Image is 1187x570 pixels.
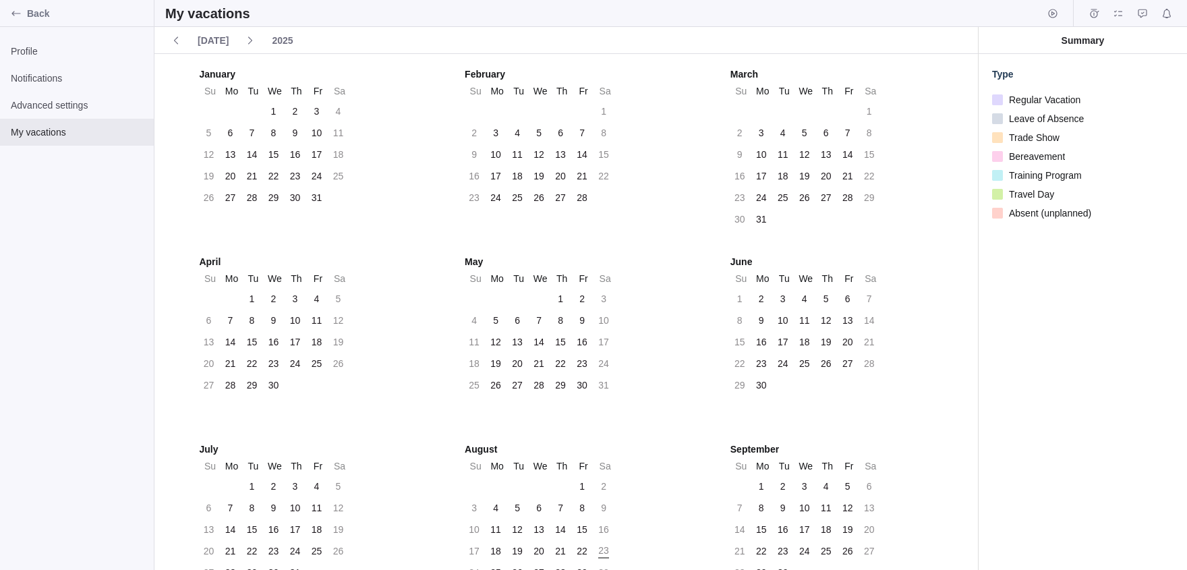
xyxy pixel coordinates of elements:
div: Tu [243,82,262,101]
div: 28 [533,378,544,392]
div: 22 [268,169,279,183]
div: 14 [864,314,875,327]
div: 2 [268,480,278,493]
div: 10 [312,126,322,140]
div: 24 [778,357,788,370]
span: My assignments [1109,4,1128,23]
div: 19 [333,335,344,349]
div: 18 [778,169,788,183]
span: Start timer [1043,4,1062,23]
div: 21 [577,169,587,183]
div: 24 [312,169,322,183]
div: 2 [735,126,745,140]
div: Fr [308,82,327,101]
span: Time logs [1084,4,1103,23]
div: 14 [533,335,544,349]
div: 11 [469,335,480,349]
div: 15 [734,335,745,349]
span: Regular Vacation [1003,90,1080,109]
div: 9 [290,126,299,140]
div: Fr [840,457,859,476]
div: 2 [599,480,608,493]
div: Th [552,82,571,101]
div: 14 [842,148,853,161]
div: 28 [247,191,258,204]
div: Tu [509,457,528,476]
div: 11 [512,148,523,161]
div: Tu [243,269,262,288]
a: My assignments [1109,10,1128,21]
div: 5 [843,480,852,493]
div: Sa [861,269,880,288]
div: Su [732,457,751,476]
div: Th [552,269,571,288]
div: We [531,457,550,476]
div: Sa [596,269,614,288]
div: Leave of Absence [992,109,1174,128]
div: We [265,82,284,101]
div: Th [287,457,306,476]
div: 16 [756,335,767,349]
div: Training Program [992,166,1174,185]
div: 28 [842,191,853,204]
div: 6 [204,314,213,327]
div: 7 [225,314,235,327]
div: 1 [247,480,256,493]
div: Su [466,269,485,288]
div: 23 [290,169,301,183]
div: 14 [577,148,587,161]
div: 7 [534,314,544,327]
div: 27 [821,191,832,204]
div: 7 [865,292,874,306]
div: 14 [247,148,258,161]
div: 12 [490,335,501,349]
div: Su [200,82,219,101]
div: 25 [512,191,523,204]
div: 19 [821,335,832,349]
div: 25 [778,191,788,204]
div: Sa [330,82,349,101]
div: 7 [577,126,587,140]
div: 11 [778,148,788,161]
span: Advanced settings [11,98,143,112]
div: 7 [247,126,256,140]
div: 26 [533,191,544,204]
div: 10 [290,314,301,327]
div: 29 [864,191,875,204]
div: 5 [333,292,343,306]
div: Fr [574,457,593,476]
div: 20 [842,335,853,349]
div: 19 [533,169,544,183]
div: 13 [225,148,236,161]
div: 3 [290,480,299,493]
span: February [465,67,505,82]
div: 5 [800,126,809,140]
div: Bereavement [992,147,1174,166]
div: 11 [312,314,322,327]
div: 2 [778,480,788,493]
div: Th [818,269,837,288]
div: 16 [469,169,480,183]
div: 25 [799,357,810,370]
div: Th [818,457,837,476]
div: 9 [735,148,745,161]
div: Summary [989,34,1176,47]
div: 17 [756,169,767,183]
div: 9 [577,314,587,327]
span: April [199,255,221,269]
div: Mo [488,269,506,288]
div: 29 [734,378,745,392]
div: 13 [555,148,566,161]
div: 1 [556,292,565,306]
div: 22 [864,169,875,183]
div: 8 [865,126,874,140]
div: 25 [312,357,322,370]
span: Trade Show [1003,128,1060,147]
div: Tu [775,82,794,101]
div: 5 [821,292,831,306]
div: 26 [204,191,214,204]
div: 19 [490,357,501,370]
div: 23 [577,357,587,370]
div: Sa [861,457,880,476]
div: We [531,269,550,288]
